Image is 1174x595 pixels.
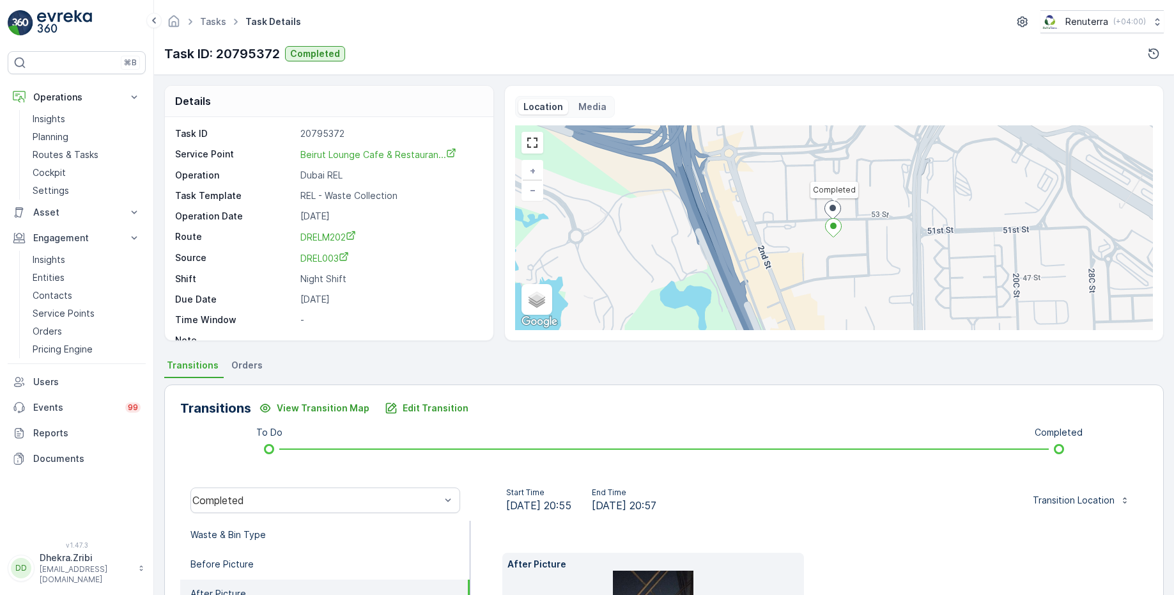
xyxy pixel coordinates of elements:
[175,230,295,244] p: Route
[33,148,98,161] p: Routes & Tasks
[523,285,551,313] a: Layers
[8,225,146,251] button: Engagement
[124,58,137,68] p: ⌘B
[164,44,280,63] p: Task ID: 20795372
[27,340,146,358] a: Pricing Engine
[506,488,571,498] p: Start Time
[1065,15,1108,28] p: Renuterra
[290,47,340,60] p: Completed
[530,165,536,176] span: +
[33,113,65,125] p: Insights
[175,127,295,140] p: Task ID
[175,169,295,182] p: Operation
[175,313,295,326] p: Time Window
[128,402,138,413] p: 99
[507,558,799,571] p: After Picture
[300,210,480,223] p: [DATE]
[8,200,146,225] button: Asset
[175,334,295,347] p: Note
[1040,10,1164,33] button: Renuterra(+04:00)
[33,401,118,414] p: Events
[33,427,141,440] p: Reports
[175,93,211,109] p: Details
[175,148,295,161] p: Service Point
[300,293,480,306] p: [DATE]
[523,100,563,113] p: Location
[277,402,369,415] p: View Transition Map
[8,420,146,446] a: Reports
[33,307,95,320] p: Service Points
[200,16,226,27] a: Tasks
[403,402,468,415] p: Edit Transition
[1035,426,1083,439] p: Completed
[523,133,542,152] a: View Fullscreen
[300,148,456,161] a: Beirut Lounge Cafe & Restauran...
[40,564,132,585] p: [EMAIL_ADDRESS][DOMAIN_NAME]
[530,184,536,195] span: −
[300,334,480,347] p: -
[37,10,92,36] img: logo_light-DOdMpM7g.png
[300,232,356,242] span: DRELM202
[33,343,93,356] p: Pricing Engine
[167,19,181,30] a: Homepage
[27,164,146,182] a: Cockpit
[33,271,65,284] p: Entities
[27,305,146,322] a: Service Points
[175,189,295,202] p: Task Template
[300,169,480,182] p: Dubai REL
[300,253,349,264] span: DREL003
[592,488,656,498] p: End Time
[33,166,66,179] p: Cockpit
[190,528,266,541] p: Waste & Bin Type
[190,558,254,571] p: Before Picture
[300,230,480,244] a: DRELM202
[256,426,282,439] p: To Do
[8,395,146,420] a: Events99
[27,322,146,340] a: Orders
[33,452,141,465] p: Documents
[11,558,31,578] div: DD
[175,273,295,285] p: Shift
[33,206,120,219] p: Asset
[167,359,219,372] span: Transitions
[27,128,146,146] a: Planning
[251,398,377,418] button: View Transition Map
[180,399,251,418] p: Transitions
[8,369,146,395] a: Users
[300,189,480,202] p: REL - Waste Collection
[27,287,146,305] a: Contacts
[27,182,146,200] a: Settings
[33,376,141,388] p: Users
[523,180,542,200] a: Zoom Out
[33,91,120,104] p: Operations
[1033,494,1115,507] p: Transition Location
[27,251,146,269] a: Insights
[175,293,295,306] p: Due Date
[192,495,440,506] div: Completed
[8,84,146,110] button: Operations
[33,184,69,197] p: Settings
[578,100,606,113] p: Media
[518,313,560,330] img: Google
[27,269,146,287] a: Entities
[300,149,456,160] span: Beirut Lounge Cafe & Restauran...
[27,146,146,164] a: Routes & Tasks
[300,251,480,265] a: DREL003
[1113,17,1146,27] p: ( +04:00 )
[300,313,480,326] p: -
[33,289,72,302] p: Contacts
[8,10,33,36] img: logo
[243,15,304,28] span: Task Details
[1040,15,1060,29] img: Screenshot_2024-07-26_at_13.33.01.png
[33,253,65,266] p: Insights
[175,210,295,223] p: Operation Date
[231,359,263,372] span: Orders
[8,541,146,549] span: v 1.47.3
[377,398,476,418] button: Edit Transition
[285,46,345,61] button: Completed
[8,551,146,585] button: DDDhekra.Zribi[EMAIL_ADDRESS][DOMAIN_NAME]
[27,110,146,128] a: Insights
[592,498,656,513] span: [DATE] 20:57
[300,273,480,285] p: Night Shift
[33,232,120,244] p: Engagement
